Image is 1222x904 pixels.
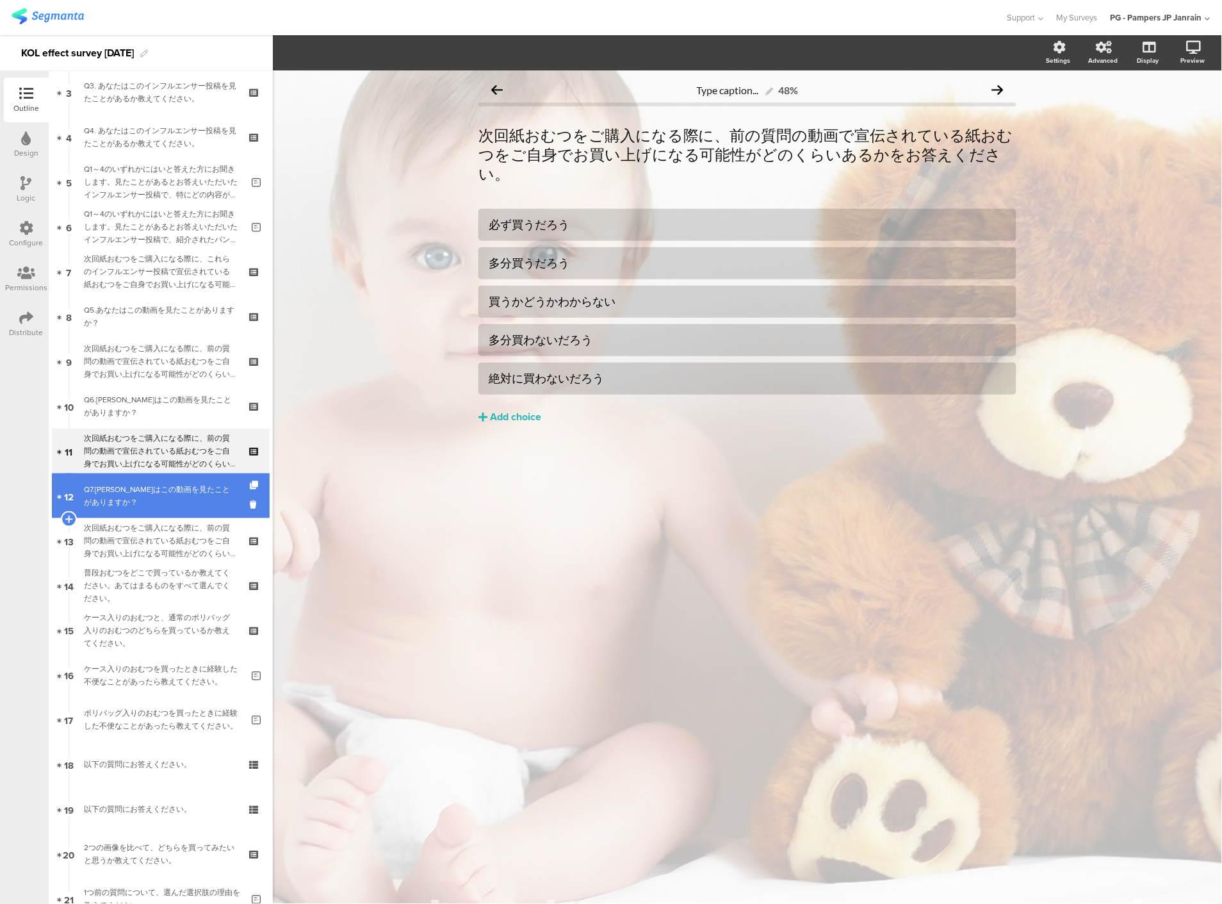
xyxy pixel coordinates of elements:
[1047,56,1071,65] div: Settings
[52,518,270,563] a: 13 次回紙おむつをご購入になる際に、前の質問の動画で宣伝されている紙おむつをご自身でお買い上げになる可能性がどのくらいあるかをお答えください。
[17,192,36,204] div: Logic
[84,342,237,381] div: 次回紙おむつをご購入になる際に、前の質問の動画で宣伝されている紙おむつをご自身でお買い上げになる可能性がどのくらいあるかをお答えください。
[84,163,242,201] div: Q1～4のいずれかにはいと答えた方にお聞きします。見たことがあるとお答えいただいたインフルエンサー投稿で、特にどの内容が印象に残りましたか？
[66,309,72,324] span: 8
[14,147,38,159] div: Design
[489,256,1006,270] div: 多分買うだろう
[52,608,270,653] a: 15 ケース入りのおむつと、通常のポリバッグ入りのおむつのどちらを買っているか教えてください。
[478,401,1016,433] button: Add choice
[84,393,237,419] div: Q6.あなたはこの動画を見たことがありますか？
[66,130,72,144] span: 4
[52,249,270,294] a: 7 次回紙おむつをご購入になる際に、これらのインフルエンサー投稿で宣伝されている紙おむつをご自身でお買い上げになる可能性がどのくらいあるかをお答えください。
[84,304,237,329] div: Q5.あなたはこの動画を見たことがありますか？
[1007,12,1036,24] span: Support
[65,444,73,458] span: 11
[65,713,74,727] span: 17
[84,79,237,105] div: Q3. あなたはこのインフルエンサー投稿を見たことがあるか教えてください。
[84,208,242,246] div: Q1～4のいずれかにはいと答えた方にお聞きします。見たことがあるとお答えいただいたインフルエンサー投稿で、紹介されたパンパース製品の便益や魅力について、どう感じられましたか？
[52,70,270,115] a: 3 Q3. あなたはこのインフルエンサー投稿を見たことがあるか教えてください。
[52,294,270,339] a: 8 Q5.あなたはこの動画を見たことがありますか？
[52,743,270,787] a: 18 以下の質問にお答えください。
[10,237,44,249] div: Configure
[52,832,270,877] a: 20 2つの画像を比べて、どちらを買ってみたいと思うか教えてください。
[1137,56,1159,65] div: Display
[697,84,759,96] span: Type caption...
[21,43,134,63] div: KOL effect survey [DATE]
[64,399,74,413] span: 10
[489,217,1006,232] div: 必ず買うだろう
[84,566,237,605] div: 普段おむつをどこで買っているか教えてください。あてはまるものをすべて選んでください。
[84,252,237,291] div: 次回紙おむつをご購入になる際に、これらのインフルエンサー投稿で宣伝されている紙おむつをご自身でお買い上げになる可能性がどのくらいあるかをお答えください。
[52,563,270,608] a: 14 普段おむつをどこで買っているか教えてください。あてはまるものをすべて選んでください。
[66,220,72,234] span: 6
[64,758,74,772] span: 18
[13,103,39,114] div: Outline
[67,265,72,279] span: 7
[489,294,1006,309] div: 買うかどうかわからない
[84,707,242,733] div: ポリバッグ入りのおむつを買ったときに経験した不便なことがあったら教えてください。
[250,481,261,489] i: Duplicate
[84,803,237,816] div: 以下の質問にお答えください。
[478,126,1016,183] p: 次回紙おむつをご購入になる際に、前の質問の動画で宣伝されている紙おむつをご自身でお買い上げになる可能性がどのくらいあるかをお答えください。
[64,489,74,503] span: 12
[489,333,1006,347] div: 多分買わないだろう
[1181,56,1205,65] div: Preview
[52,160,270,204] a: 5 Q1～4のいずれかにはいと答えた方にお聞きします。見たことがあるとお答えいただいたインフルエンサー投稿で、特にどの内容が印象に残りましたか？
[12,8,84,24] img: segmanta logo
[52,653,270,698] a: 16 ケース入りのおむつを買ったときに経験した不便なことがあったら教えてください。
[52,698,270,743] a: 17 ポリバッグ入りのおむつを買ったときに経験した不便なことがあったら教えてください。
[779,84,799,96] div: 48%
[64,534,74,548] span: 13
[64,579,74,593] span: 14
[66,85,72,99] span: 3
[84,842,237,867] div: 2つの画像を比べて、どちらを買ってみたいと思うか教えてください。
[52,384,270,429] a: 10 Q6.[PERSON_NAME]はこの動画を見たことがありますか？
[64,803,74,817] span: 19
[84,522,237,560] div: 次回紙おむつをご購入になる際に、前の質問の動画で宣伝されている紙おむつをご自身でお買い上げになる可能性がどのくらいあるかをお答えください。
[490,411,541,424] div: Add choice
[84,124,237,150] div: Q4. あなたはこのインフルエンサー投稿を見たことがあるか教えてください。
[84,611,237,650] div: ケース入りのおむつと、通常のポリバッグ入りのおむつのどちらを買っているか教えてください。
[250,498,261,511] i: Delete
[52,204,270,249] a: 6 Q1～4のいずれかにはいと答えた方にお聞きします。見たことがあるとお答えいただいたインフルエンサー投稿で、紹介されたパンパース製品の便益や魅力について、どう感じられましたか？
[5,282,47,293] div: Permissions
[52,339,270,384] a: 9 次回紙おむつをご購入になる際に、前の質問の動画で宣伝されている紙おむつをご自身でお買い上げになる可能性がどのくらいあるかをお答えください。
[64,668,74,682] span: 16
[489,371,1006,386] div: 絶対に買わないだろう
[10,327,44,338] div: Distribute
[1089,56,1118,65] div: Advanced
[66,175,72,189] span: 5
[84,483,237,509] div: Q7.あなたはこの動画を見たことがありますか？
[52,787,270,832] a: 19 以下の質問にお答えください。
[63,848,75,862] span: 20
[84,432,237,470] div: 次回紙おむつをご購入になる際に、前の質問の動画で宣伝されている紙おむつをご自身でお買い上げになる可能性がどのくらいあるかをお答えください。
[52,115,270,160] a: 4 Q4. あなたはこのインフルエンサー投稿を見たことがあるか教えてください。
[64,623,74,637] span: 15
[84,759,237,771] div: 以下の質問にお答えください。
[1111,12,1202,24] div: PG - Pampers JP Janrain
[84,662,242,688] div: ケース入りのおむつを買ったときに経験した不便なことがあったら教えてください。
[52,473,270,518] a: 12 Q7.[PERSON_NAME]はこの動画を見たことがありますか？
[52,429,270,473] a: 11 次回紙おむつをご購入になる際に、前の質問の動画で宣伝されている紙おむつをご自身でお買い上げになる可能性がどのくらいあるかをお答えください。
[66,354,72,368] span: 9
